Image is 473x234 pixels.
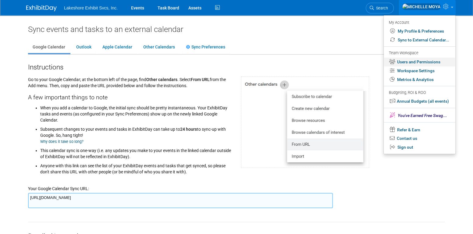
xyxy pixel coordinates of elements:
li: Anyone with this link can see the list of your ExhibitDay events and tasks that get synced, so pl... [40,160,232,175]
div: Team Workspace [389,50,449,57]
a: Workspace Settings [384,66,455,75]
img: MICHELLE MOYA [402,3,441,10]
a: Sync Preferences [181,41,230,53]
span: Other calendars [146,77,177,82]
div: Sync events and tasks to an external calendar [28,24,445,34]
li: This calendar sync is one-way (i.e. any updates you make to your events in the linked calendar ou... [40,144,232,160]
div: Go to your Google Calendar; at the bottom left of the page, find . Select from the Add menu. Then... [23,72,237,178]
a: Sign out [384,143,455,152]
span: You've Earned Free Swag [398,113,443,118]
a: Sync to External Calendar... [384,36,455,44]
div: A few important things to note [28,89,232,102]
div: Your Google Calendar Sync URL: [28,178,445,192]
span: ... [398,113,447,118]
a: Contact us [384,134,455,143]
div: Instructions [28,61,445,72]
span: Lakeshore Exhibit Svcs, Inc. [64,5,118,10]
a: Refer & Earn [384,125,455,134]
span: 24 hours [180,127,197,132]
a: Annual Budgets (all events) [384,97,455,106]
a: Outlook [72,41,96,53]
a: Why does it take so long? [40,139,84,144]
span: From URL [191,77,210,82]
span: Search [374,6,388,10]
a: Metrics & Analytics [384,75,455,84]
a: Users and Permissions [384,58,455,66]
li: Subsequent changes to your events and tasks in ExhibitDay can take up to to sync-up with Google. ... [40,123,232,144]
a: Apple Calendar [98,41,137,53]
a: Search [366,3,394,13]
div: My Account [389,19,449,26]
a: You've Earned Free Swag... [384,111,455,120]
a: Google Calendar [28,41,70,53]
textarea: [URL][DOMAIN_NAME] [28,193,333,208]
a: Other Calendars [139,41,180,53]
li: When you add a calendar to Google, the initial sync should be pretty instantaneous. Your ExhibitD... [40,103,232,123]
div: Budgeting, ROI & ROO [389,90,449,96]
img: Google Calendar screen shot for adding external calendar [241,76,369,168]
a: My Profile & Preferences [384,27,455,36]
img: ExhibitDay [26,5,57,11]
